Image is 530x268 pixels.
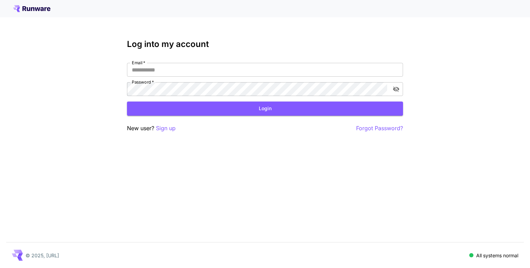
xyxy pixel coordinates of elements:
button: toggle password visibility [390,83,402,95]
p: © 2025, [URL] [26,252,59,259]
button: Forgot Password? [356,124,403,133]
button: Login [127,102,403,116]
h3: Log into my account [127,39,403,49]
button: Sign up [156,124,176,133]
p: New user? [127,124,176,133]
label: Password [132,79,154,85]
label: Email [132,60,145,66]
p: All systems normal [476,252,518,259]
